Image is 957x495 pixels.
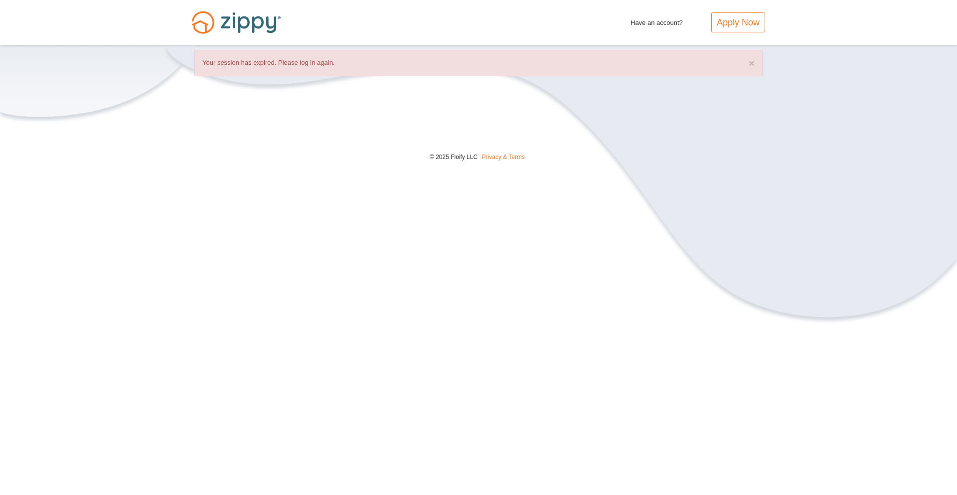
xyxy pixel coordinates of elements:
[482,154,525,161] a: Privacy & Terms
[430,154,478,161] span: © 2025 Floify LLC
[749,58,755,68] button: ×
[194,50,763,76] div: Your session has expired. Please log in again.
[711,12,765,32] a: Apply Now
[631,12,683,28] span: Have an account?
